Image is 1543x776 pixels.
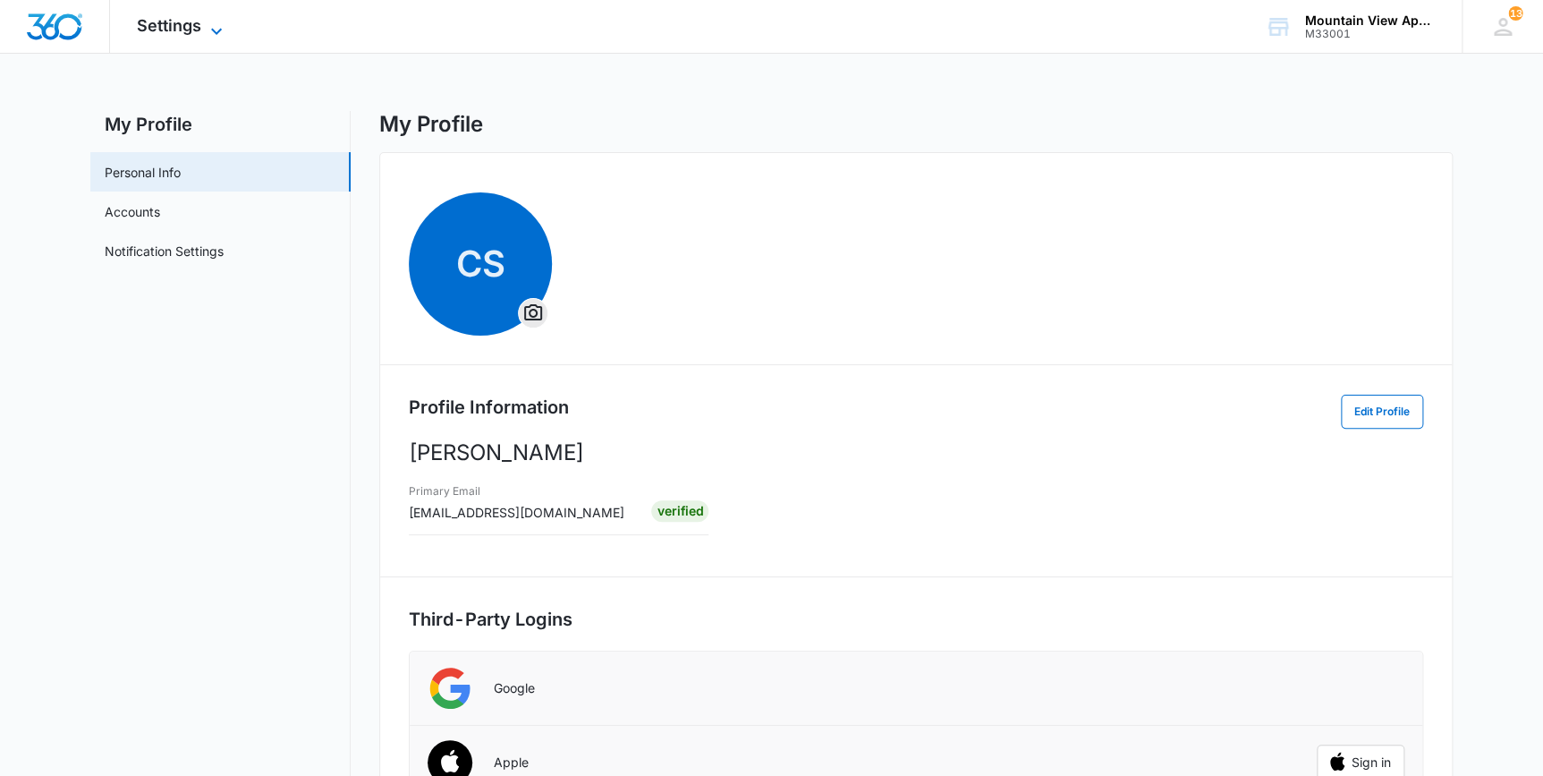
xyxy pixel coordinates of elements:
iframe: Sign in with Google Button [1308,669,1413,708]
span: Settings [137,16,201,35]
div: account name [1305,13,1436,28]
a: Personal Info [105,163,181,182]
a: Accounts [105,202,160,221]
div: Verified [651,500,708,522]
h2: My Profile [90,111,351,138]
h3: Primary Email [409,483,624,499]
h2: Profile Information [409,394,569,421]
p: [PERSON_NAME] [409,437,1423,469]
button: Edit Profile [1341,395,1423,429]
div: notifications count [1508,6,1522,21]
button: Overflow Menu [519,299,547,328]
span: CS [409,192,552,336]
span: 13 [1508,6,1522,21]
h1: My Profile [379,111,483,138]
p: Apple [494,755,529,771]
img: Google [428,666,472,711]
p: Google [494,680,535,696]
a: Notification Settings [105,242,224,260]
h2: Third-Party Logins [409,606,1423,633]
span: CSOverflow Menu [409,192,552,336]
div: account id [1305,28,1436,40]
span: [EMAIL_ADDRESS][DOMAIN_NAME] [409,505,624,520]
